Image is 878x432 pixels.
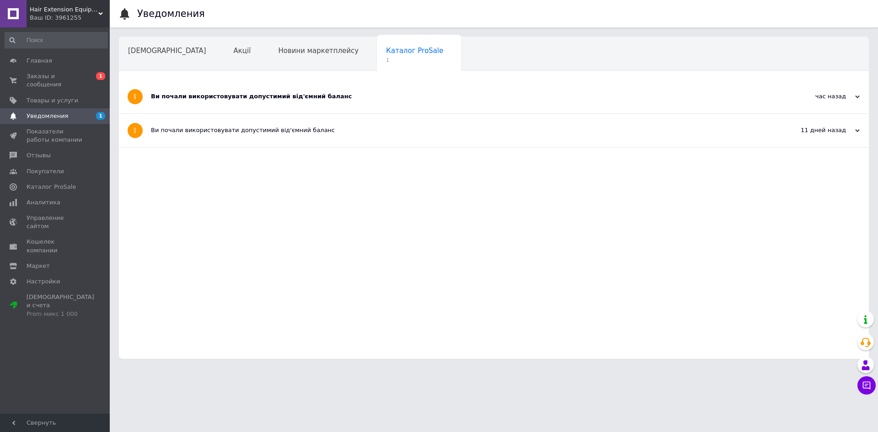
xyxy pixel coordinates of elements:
[27,198,60,207] span: Аналитика
[151,126,768,134] div: Ви почали використовувати допустимий від'ємний баланс
[386,47,443,55] span: Каталог ProSale
[27,277,60,286] span: Настройки
[27,72,85,89] span: Заказы и сообщения
[27,96,78,105] span: Товары и услуги
[27,183,76,191] span: Каталог ProSale
[96,72,105,80] span: 1
[857,376,876,395] button: Чат с покупателем
[27,151,51,160] span: Отзывы
[30,14,110,22] div: Ваш ID: 3961255
[151,92,768,101] div: Ви почали використовувати допустимий від'ємний баланс
[137,8,205,19] h1: Уведомления
[96,112,105,120] span: 1
[27,238,85,254] span: Кошелек компании
[5,32,108,48] input: Поиск
[768,92,860,101] div: час назад
[386,57,443,64] span: 1
[30,5,98,14] span: Hair Extension Equipment
[234,47,251,55] span: Акції
[27,262,50,270] span: Маркет
[27,167,64,176] span: Покупатели
[27,214,85,230] span: Управление сайтом
[278,47,359,55] span: Новини маркетплейсу
[27,293,94,318] span: [DEMOGRAPHIC_DATA] и счета
[768,126,860,134] div: 11 дней назад
[128,47,206,55] span: [DEMOGRAPHIC_DATA]
[27,112,68,120] span: Уведомления
[27,310,94,318] div: Prom микс 1 000
[27,57,52,65] span: Главная
[27,128,85,144] span: Показатели работы компании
